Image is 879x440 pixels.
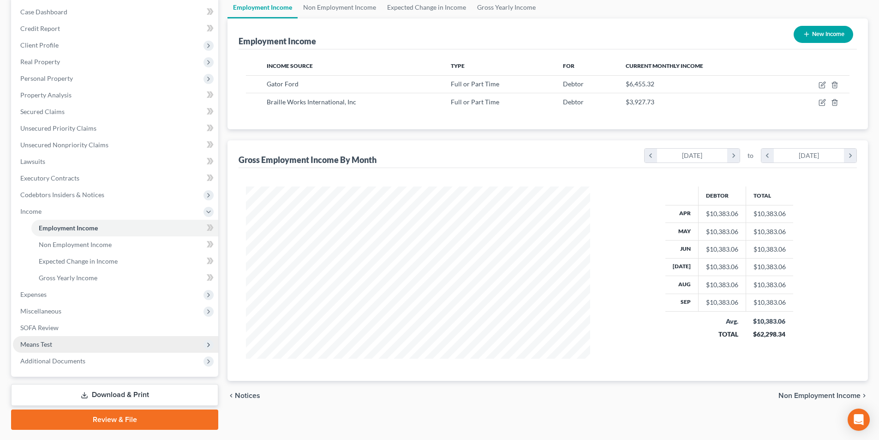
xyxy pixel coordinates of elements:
[727,149,740,163] i: chevron_right
[665,205,699,223] th: Apr
[657,149,728,163] div: [DATE]
[848,409,870,431] div: Open Intercom Messenger
[844,149,856,163] i: chevron_right
[706,245,738,254] div: $10,383.06
[451,98,499,106] span: Full or Part Time
[746,223,793,240] td: $10,383.06
[13,137,218,153] a: Unsecured Nonpriority Claims
[20,357,85,365] span: Additional Documents
[20,24,60,32] span: Credit Report
[665,294,699,311] th: Sep
[746,205,793,223] td: $10,383.06
[746,258,793,276] td: $10,383.06
[563,80,584,88] span: Debtor
[563,98,584,106] span: Debtor
[20,307,61,315] span: Miscellaneous
[39,274,97,282] span: Gross Yearly Income
[778,392,868,399] button: Non Employment Income chevron_right
[753,317,786,326] div: $10,383.06
[39,241,112,248] span: Non Employment Income
[13,120,218,137] a: Unsecured Priority Claims
[31,236,218,253] a: Non Employment Income
[20,174,79,182] span: Executory Contracts
[746,276,793,294] td: $10,383.06
[20,141,108,149] span: Unsecured Nonpriority Claims
[20,58,60,66] span: Real Property
[31,220,218,236] a: Employment Income
[39,224,98,232] span: Employment Income
[774,149,844,163] div: [DATE]
[267,98,356,106] span: Braille Works International, Inc
[706,330,738,339] div: TOTAL
[451,62,465,69] span: Type
[20,108,65,115] span: Secured Claims
[665,241,699,258] th: Jun
[665,276,699,294] th: Aug
[706,227,738,236] div: $10,383.06
[239,36,316,47] div: Employment Income
[861,392,868,399] i: chevron_right
[20,207,42,215] span: Income
[20,290,47,298] span: Expenses
[20,340,52,348] span: Means Test
[267,80,299,88] span: Gator Ford
[20,8,67,16] span: Case Dashboard
[13,20,218,37] a: Credit Report
[267,62,313,69] span: Income Source
[746,241,793,258] td: $10,383.06
[794,26,853,43] button: New Income
[13,319,218,336] a: SOFA Review
[13,4,218,20] a: Case Dashboard
[20,324,59,332] span: SOFA Review
[239,154,377,165] div: Gross Employment Income By Month
[31,253,218,270] a: Expected Change in Income
[706,209,738,218] div: $10,383.06
[227,392,235,399] i: chevron_left
[706,298,738,307] div: $10,383.06
[563,62,574,69] span: For
[706,317,738,326] div: Avg.
[20,91,72,99] span: Property Analysis
[746,294,793,311] td: $10,383.06
[13,103,218,120] a: Secured Claims
[11,410,218,430] a: Review & File
[761,149,774,163] i: chevron_left
[20,191,104,199] span: Codebtors Insiders & Notices
[645,149,657,163] i: chevron_left
[20,41,59,49] span: Client Profile
[20,157,45,165] span: Lawsuits
[778,392,861,399] span: Non Employment Income
[626,98,654,106] span: $3,927.73
[747,151,753,160] span: to
[665,223,699,240] th: May
[706,280,738,289] div: $10,383.06
[706,262,738,271] div: $10,383.06
[235,392,260,399] span: Notices
[665,258,699,276] th: [DATE]
[20,124,96,132] span: Unsecured Priority Claims
[753,330,786,339] div: $62,298.34
[698,187,746,205] th: Debtor
[39,257,118,265] span: Expected Change in Income
[746,187,793,205] th: Total
[13,170,218,187] a: Executory Contracts
[13,87,218,103] a: Property Analysis
[626,62,703,69] span: Current Monthly Income
[227,392,260,399] button: chevron_left Notices
[626,80,654,88] span: $6,455.32
[20,74,73,82] span: Personal Property
[31,270,218,286] a: Gross Yearly Income
[11,384,218,406] a: Download & Print
[13,153,218,170] a: Lawsuits
[451,80,499,88] span: Full or Part Time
